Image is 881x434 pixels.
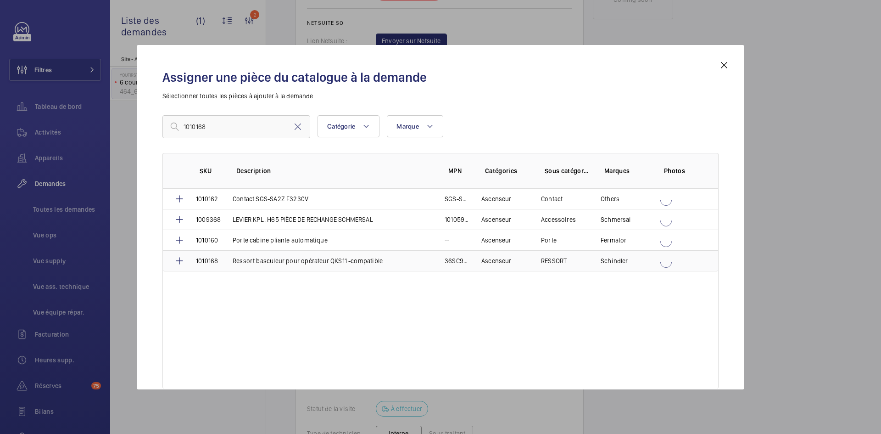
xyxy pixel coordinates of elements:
p: Schmersal [601,215,631,224]
p: Contact SGS-SA2Z F3230V [233,194,308,203]
p: SKU [200,166,222,175]
p: 1009368 [196,215,221,224]
p: Ascenseur [481,194,512,203]
input: Find a part [162,115,310,138]
p: LEVIER KPL. H65 PIÈCE DE RECHANGE SCHMERSAL [233,215,373,224]
p: Marques [604,166,649,175]
p: 36SC992P00033 [445,256,470,265]
p: RESSORT [541,256,567,265]
p: Porte [541,236,557,245]
p: Ascenseur [481,236,512,245]
p: Accessoires [541,215,576,224]
p: Contact [541,194,563,203]
p: Description [236,166,434,175]
p: 1010162 [196,194,218,203]
p: 1010168 [196,256,218,265]
span: Marque [396,123,419,130]
p: -- [445,236,449,245]
p: Sous catégories [545,166,590,175]
p: Ascenseur [481,256,512,265]
p: MPN [448,166,470,175]
button: Catégorie [318,115,379,137]
p: Catégories [485,166,530,175]
p: SGS-SA2Z W F3 230V [445,194,470,203]
p: Others [601,194,619,203]
p: Ressort basculeur pour opérateur QKS11 -compatible [233,256,383,265]
p: Sélectionner toutes les pièces à ajouter à la demande [162,91,719,101]
h2: Assigner une pièce du catalogue à la demande [162,69,719,86]
p: Fermator [601,236,626,245]
p: 1010160 [196,236,218,245]
p: Porte cabine pliante automatique [233,236,328,245]
span: Catégorie [327,123,355,130]
p: Photos [664,166,700,175]
p: 101059820 [445,215,470,224]
p: Schindler [601,256,628,265]
p: Ascenseur [481,215,512,224]
button: Marque [387,115,443,137]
